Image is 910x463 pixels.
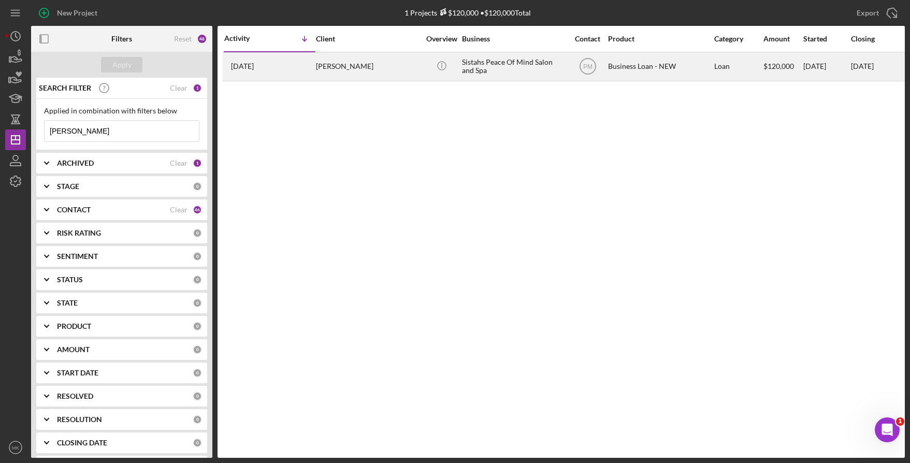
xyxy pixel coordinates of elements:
[193,275,202,284] div: 0
[57,3,97,23] div: New Project
[57,182,79,191] b: STAGE
[111,35,132,43] b: Filters
[763,62,794,70] span: $120,000
[193,83,202,93] div: 1
[193,158,202,168] div: 1
[405,8,531,17] div: 1 Projects • $120,000 Total
[31,3,108,23] button: New Project
[803,35,850,43] div: Started
[57,415,102,424] b: RESOLUTION
[57,252,98,261] b: SENTIMENT
[608,53,712,80] div: Business Loan - NEW
[316,53,420,80] div: [PERSON_NAME]
[846,3,905,23] button: Export
[57,392,93,400] b: RESOLVED
[193,322,202,331] div: 0
[193,228,202,238] div: 0
[857,3,879,23] div: Export
[462,35,566,43] div: Business
[437,8,479,17] div: $120,000
[462,53,566,80] div: Sistahs Peace Of Mind Salon and Spa
[57,299,78,307] b: STATE
[39,84,91,92] b: SEARCH FILTER
[44,107,199,115] div: Applied in combination with filters below
[193,345,202,354] div: 0
[803,53,850,80] div: [DATE]
[193,415,202,424] div: 0
[714,35,762,43] div: Category
[568,35,607,43] div: Contact
[422,35,461,43] div: Overview
[608,35,712,43] div: Product
[170,84,187,92] div: Clear
[193,182,202,191] div: 0
[170,159,187,167] div: Clear
[174,35,192,43] div: Reset
[714,53,762,80] div: Loan
[896,417,904,426] span: 1
[57,276,83,284] b: STATUS
[231,62,254,70] time: 2025-07-17 03:31
[197,34,207,44] div: 48
[851,62,874,70] time: [DATE]
[57,439,107,447] b: CLOSING DATE
[57,229,101,237] b: RISK RATING
[57,369,98,377] b: START DATE
[193,205,202,214] div: 46
[12,445,20,451] text: MK
[57,159,94,167] b: ARCHIVED
[101,57,142,73] button: Apply
[193,252,202,261] div: 0
[316,35,420,43] div: Client
[583,63,593,70] text: PM
[193,438,202,447] div: 0
[57,345,90,354] b: AMOUNT
[57,322,91,330] b: PRODUCT
[112,57,132,73] div: Apply
[875,417,900,442] iframe: Intercom live chat
[57,206,91,214] b: CONTACT
[170,206,187,214] div: Clear
[224,34,270,42] div: Activity
[193,368,202,378] div: 0
[763,35,802,43] div: Amount
[5,437,26,458] button: MK
[193,298,202,308] div: 0
[193,392,202,401] div: 0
